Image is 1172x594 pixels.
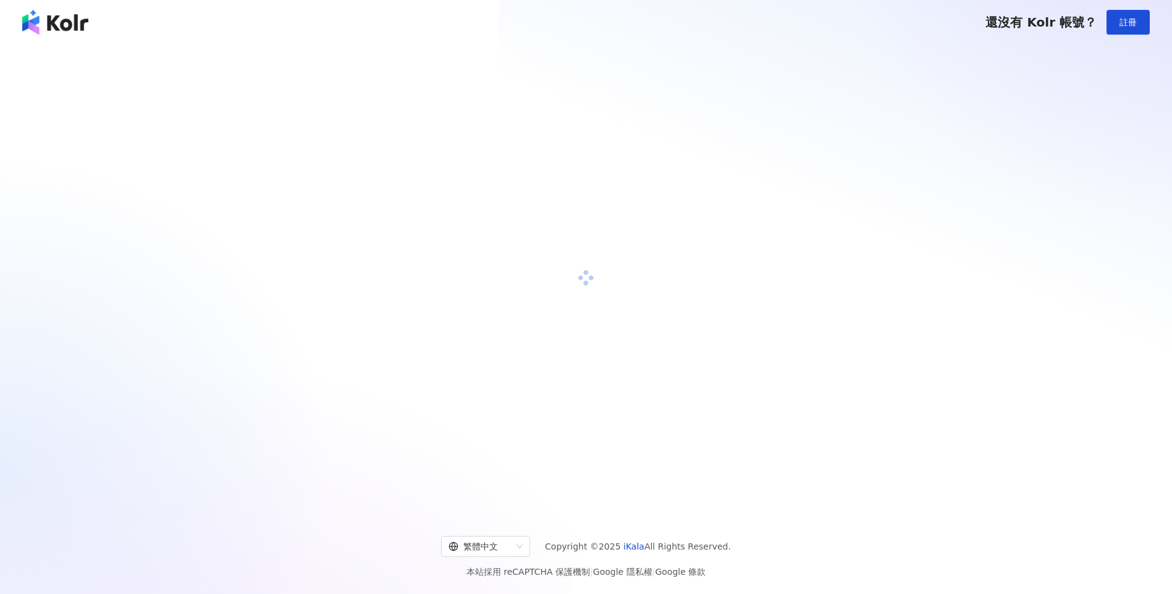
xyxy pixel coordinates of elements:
[655,567,706,577] a: Google 條款
[1119,17,1137,27] span: 註冊
[466,564,706,579] span: 本站採用 reCAPTCHA 保護機制
[985,15,1097,30] span: 還沒有 Kolr 帳號？
[1107,10,1150,35] button: 註冊
[623,542,644,551] a: iKala
[545,539,731,554] span: Copyright © 2025 All Rights Reserved.
[590,567,593,577] span: |
[449,537,512,556] div: 繁體中文
[593,567,652,577] a: Google 隱私權
[22,10,88,35] img: logo
[652,567,656,577] span: |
